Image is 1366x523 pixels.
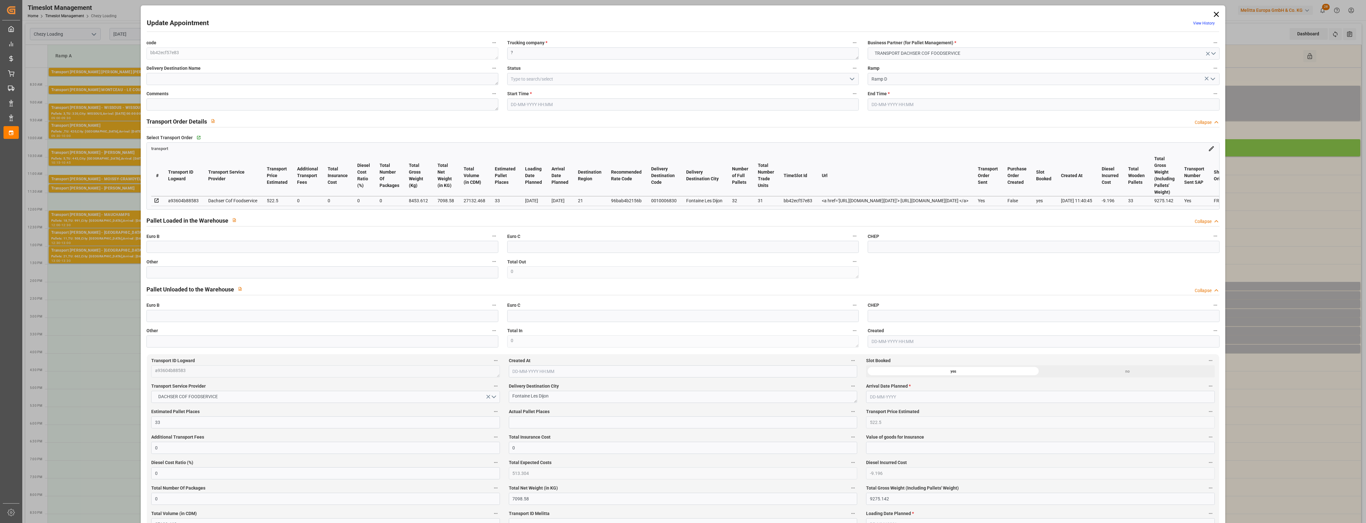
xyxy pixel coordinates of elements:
button: Created At [849,356,857,365]
button: Loading Date Planned * [1206,509,1215,518]
div: FR-02570 [1214,197,1233,204]
span: Transport Price Estimated [866,408,919,415]
button: Total Gross Weight (Including Pallets' Weight) [1206,484,1215,492]
div: yes [1036,197,1051,204]
button: Business Partner (for Pallet Management) * [1211,39,1220,47]
button: Created [1211,326,1220,335]
div: Yes [1184,197,1204,204]
div: [DATE] 11:40:45 [1061,197,1092,204]
th: Total Gross Weight (Including Pallets' Weight) [1149,155,1179,196]
button: View description [228,214,240,226]
input: Type to search/select [507,73,859,85]
th: Transport Service Provider [203,155,262,196]
th: Total Volume (in CDM) [459,155,490,196]
th: Arrival Date Planned [547,155,573,196]
span: Business Partner (for Pallet Management) [868,39,956,46]
th: Loading Date Planned [520,155,547,196]
span: transport [151,146,168,151]
span: Euro C [507,233,520,240]
span: Delivery Destination Name [146,65,201,72]
th: Created At [1056,155,1097,196]
div: bb42ecf57e83 [784,197,812,204]
th: Transport Price Estimated [262,155,292,196]
div: Collapse [1195,287,1212,294]
button: Estimated Pallet Places [492,407,500,416]
button: open menu [868,47,1219,60]
div: 31 [758,197,774,204]
div: 21 [578,197,601,204]
th: Delivery Destination Code [646,155,681,196]
span: Loading Date Planned [866,510,914,517]
span: Transport ID Logward [151,357,195,364]
th: Destination Region [573,155,606,196]
th: TimeSlot Id [779,155,817,196]
textarea: a93604b88583 [151,365,500,377]
button: View description [207,115,219,127]
button: Euro B [490,232,498,240]
button: Actual Pallet Places [849,407,857,416]
span: Total Insurance Cost [509,434,551,441]
div: 7098.58 [438,197,454,204]
button: Transport ID Melitta [849,509,857,518]
th: Total Wooden Pallets [1123,155,1149,196]
span: Created At [509,357,530,364]
span: Total Number Of Packages [151,485,205,491]
div: Collapse [1195,218,1212,225]
button: Start Time * [850,90,859,98]
th: Additional Transport Fees [292,155,323,196]
span: Total Gross Weight (Including Pallets' Weight) [866,485,959,491]
button: Slot Booked [1206,356,1215,365]
div: Dachser Cof Foodservice [208,197,257,204]
button: Value of goods for Insurance [1206,433,1215,441]
button: Other [490,257,498,266]
div: Yes [978,197,998,204]
input: DD-MM-YYYY HH:MM [868,98,1219,111]
button: Trucking company * [850,39,859,47]
span: DACHSER COF FOODSERVICE [155,393,221,400]
span: Total Volume (in CDM) [151,510,197,517]
div: -9.196 [1102,197,1119,204]
span: Arrival Date Planned [866,383,911,390]
button: View description [234,283,246,295]
button: CHEP [1211,301,1220,309]
th: Delivery Destination City [681,155,727,196]
textarea: 0 [507,266,859,278]
textarea: ? [507,47,859,60]
button: Delivery Destination Name [490,64,498,72]
button: Total Out [850,257,859,266]
button: Arrival Date Planned * [1206,382,1215,390]
span: CHEP [868,302,879,309]
textarea: bb42ecf57e83 [146,47,498,60]
span: Total Net Weight (in KG) [509,485,558,491]
button: Euro C [850,232,859,240]
button: Status [850,64,859,72]
th: Estimated Pallet Places [490,155,520,196]
div: 0 [297,197,318,204]
button: Transport Service Provider [492,382,500,390]
span: Diesel Incurred Cost [866,459,907,466]
textarea: 0 [507,335,859,347]
button: open menu [847,74,857,84]
button: Total Insurance Cost [849,433,857,441]
button: Other [490,326,498,335]
span: code [146,39,156,46]
th: Total Number Of Packages [375,155,404,196]
button: Comments [490,90,498,98]
div: 0 [380,197,399,204]
button: open menu [1207,74,1217,84]
button: Total Volume (in CDM) [492,509,500,518]
button: Total Net Weight (in KG) [849,484,857,492]
div: Fontaine Les Dijon [686,197,722,204]
span: Value of goods for Insurance [866,434,924,441]
span: Total Out [507,259,526,265]
span: Other [146,327,158,334]
input: DD-MM-YYYY HH:MM [868,335,1219,347]
span: Created [868,327,884,334]
span: TRANSPORT DACHSER COF FOODSERVICE [872,50,964,57]
div: [DATE] [551,197,568,204]
input: DD-MM-YYYY HH:MM [507,98,859,111]
th: Diesel Cost Ratio (%) [352,155,375,196]
a: View History [1193,21,1215,25]
th: Total Number Trade Units [753,155,779,196]
span: Euro B [146,233,160,240]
